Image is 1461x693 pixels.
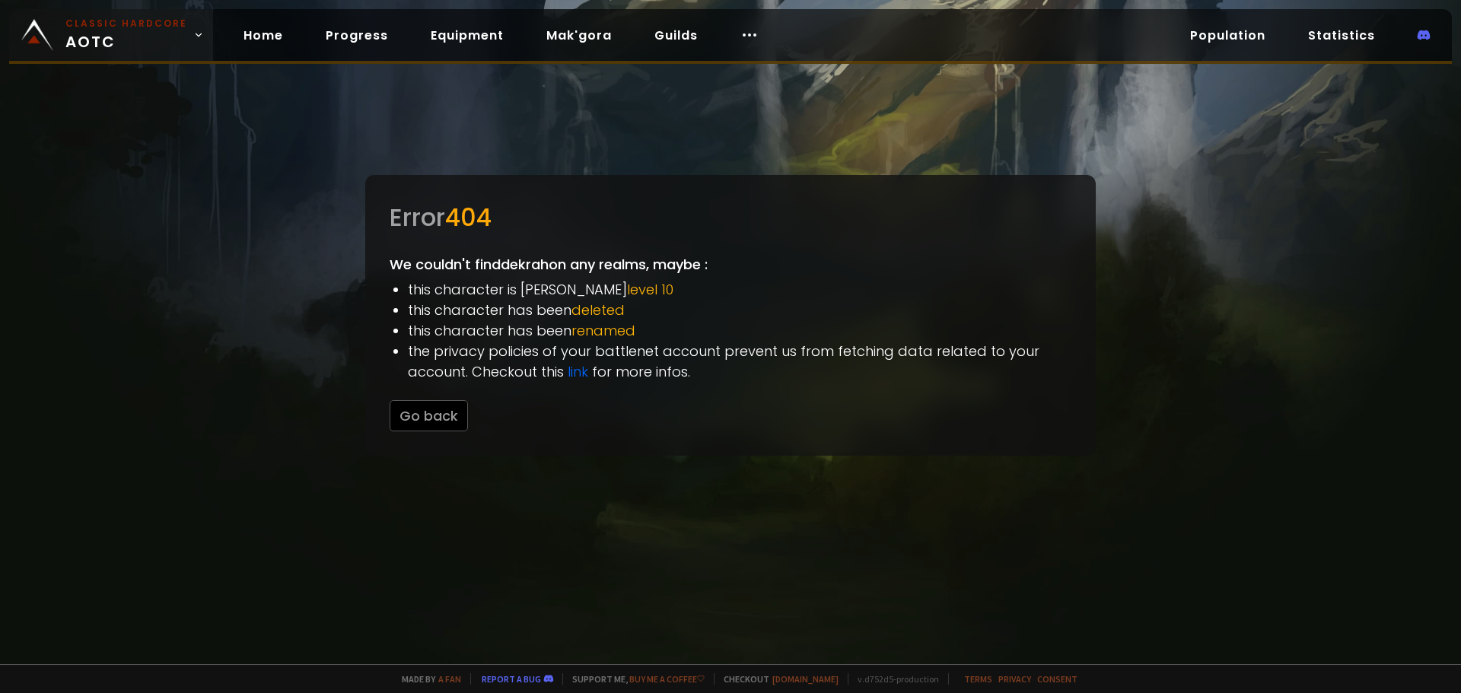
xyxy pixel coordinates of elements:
[393,673,461,685] span: Made by
[365,175,1096,456] div: We couldn't find dekrah on any realms, maybe :
[1178,20,1278,51] a: Population
[772,673,839,685] a: [DOMAIN_NAME]
[998,673,1031,685] a: Privacy
[408,279,1071,300] li: this character is [PERSON_NAME]
[314,20,400,51] a: Progress
[562,673,705,685] span: Support me,
[408,341,1071,382] li: the privacy policies of your battlenet account prevent us from fetching data related to your acco...
[445,200,492,234] span: 404
[482,673,541,685] a: Report a bug
[231,20,295,51] a: Home
[629,673,705,685] a: Buy me a coffee
[9,9,213,61] a: Classic HardcoreAOTC
[1037,673,1077,685] a: Consent
[65,17,187,53] span: AOTC
[408,300,1071,320] li: this character has been
[390,400,468,431] button: Go back
[1296,20,1387,51] a: Statistics
[438,673,461,685] a: a fan
[714,673,839,685] span: Checkout
[964,673,992,685] a: Terms
[390,199,1071,236] div: Error
[848,673,939,685] span: v. d752d5 - production
[65,17,187,30] small: Classic Hardcore
[408,320,1071,341] li: this character has been
[627,280,673,299] span: level 10
[534,20,624,51] a: Mak'gora
[642,20,710,51] a: Guilds
[419,20,516,51] a: Equipment
[390,406,468,425] a: Go back
[571,300,625,319] span: deleted
[571,321,635,340] span: renamed
[568,362,588,381] a: link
